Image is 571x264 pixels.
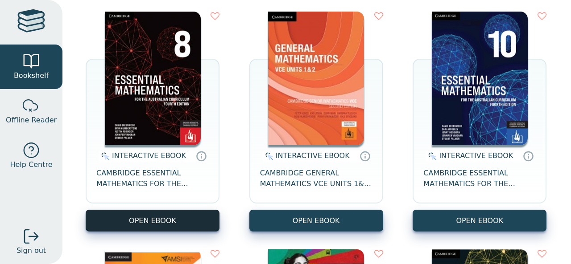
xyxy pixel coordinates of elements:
[10,159,52,170] span: Help Centre
[360,150,370,161] a: Interactive eBooks are accessed online via the publisher’s portal. They contain interactive resou...
[17,245,46,256] span: Sign out
[86,210,219,232] button: OPEN EBOOK
[96,168,209,189] span: CAMBRIDGE ESSENTIAL MATHEMATICS FOR THE AUSTRALIAN CURRICULUM YEAR 8 EBOOK 4E
[439,151,513,160] span: INTERACTIVE EBOOK
[6,115,57,126] span: Offline Reader
[260,168,372,189] span: CAMBRIDGE GENERAL MATHEMATICS VCE UNITS 1&2 SECOND EDITION ONLINE TEACHING SUITE
[432,12,528,145] img: 220df49f-a839-4d16-9332-fc094af16fcf.png
[249,210,383,232] button: OPEN EBOOK
[426,151,437,162] img: interactive.svg
[423,168,536,189] span: CAMBRIDGE ESSENTIAL MATHEMATICS FOR THE AUSTRALIAN CURRICULUM YEAR 10 EBOOK 4E
[196,150,207,161] a: Interactive eBooks are accessed online via the publisher’s portal. They contain interactive resou...
[105,12,201,145] img: 1c0a7dbb-72d2-49ef-85fe-fb0d43af0016.png
[99,151,110,162] img: interactive.svg
[112,151,186,160] span: INTERACTIVE EBOOK
[523,150,534,161] a: Interactive eBooks are accessed online via the publisher’s portal. They contain interactive resou...
[276,151,350,160] span: INTERACTIVE EBOOK
[413,210,546,232] button: OPEN EBOOK
[262,151,273,162] img: interactive.svg
[268,12,364,145] img: e920e146-8ea0-4a4e-8c24-e9663483d7bb.jpg
[14,70,49,81] span: Bookshelf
